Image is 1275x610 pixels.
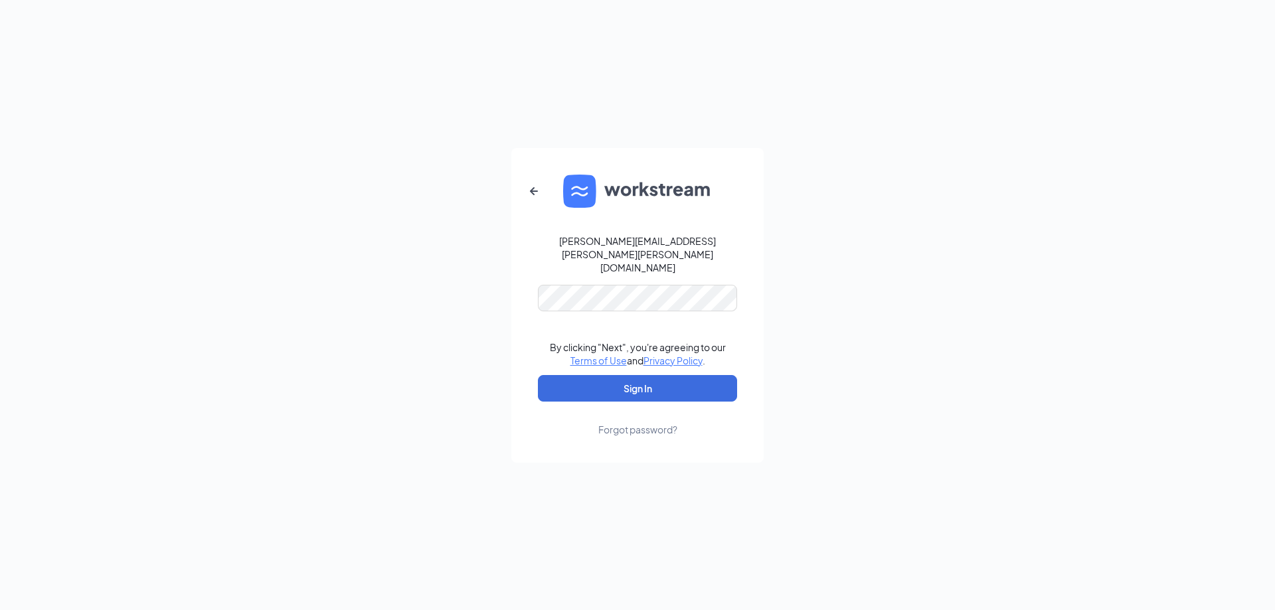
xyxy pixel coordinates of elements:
div: By clicking "Next", you're agreeing to our and . [550,341,726,367]
div: [PERSON_NAME][EMAIL_ADDRESS][PERSON_NAME][PERSON_NAME][DOMAIN_NAME] [538,234,737,274]
button: Sign In [538,375,737,402]
a: Forgot password? [598,402,677,436]
img: WS logo and Workstream text [563,175,712,208]
a: Terms of Use [570,354,627,366]
button: ArrowLeftNew [518,175,550,207]
a: Privacy Policy [643,354,703,366]
svg: ArrowLeftNew [526,183,542,199]
div: Forgot password? [598,423,677,436]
